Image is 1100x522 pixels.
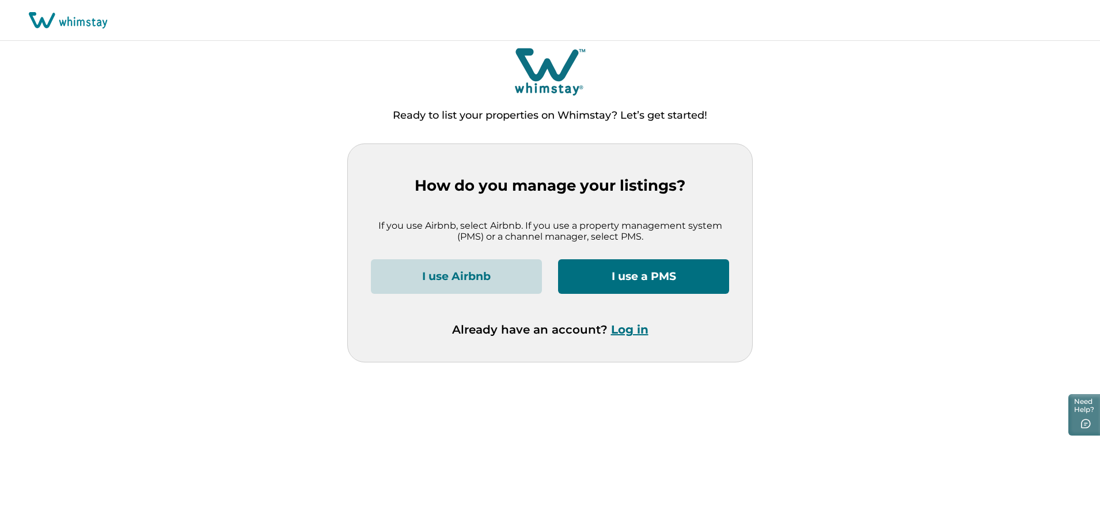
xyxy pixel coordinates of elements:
p: Ready to list your properties on Whimstay? Let’s get started! [393,110,707,122]
p: How do you manage your listings? [371,177,729,195]
p: Already have an account? [452,323,648,336]
button: I use a PMS [558,259,729,294]
button: Log in [611,323,648,336]
p: If you use Airbnb, select Airbnb. If you use a property management system (PMS) or a channel mana... [371,220,729,243]
button: I use Airbnb [371,259,542,294]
